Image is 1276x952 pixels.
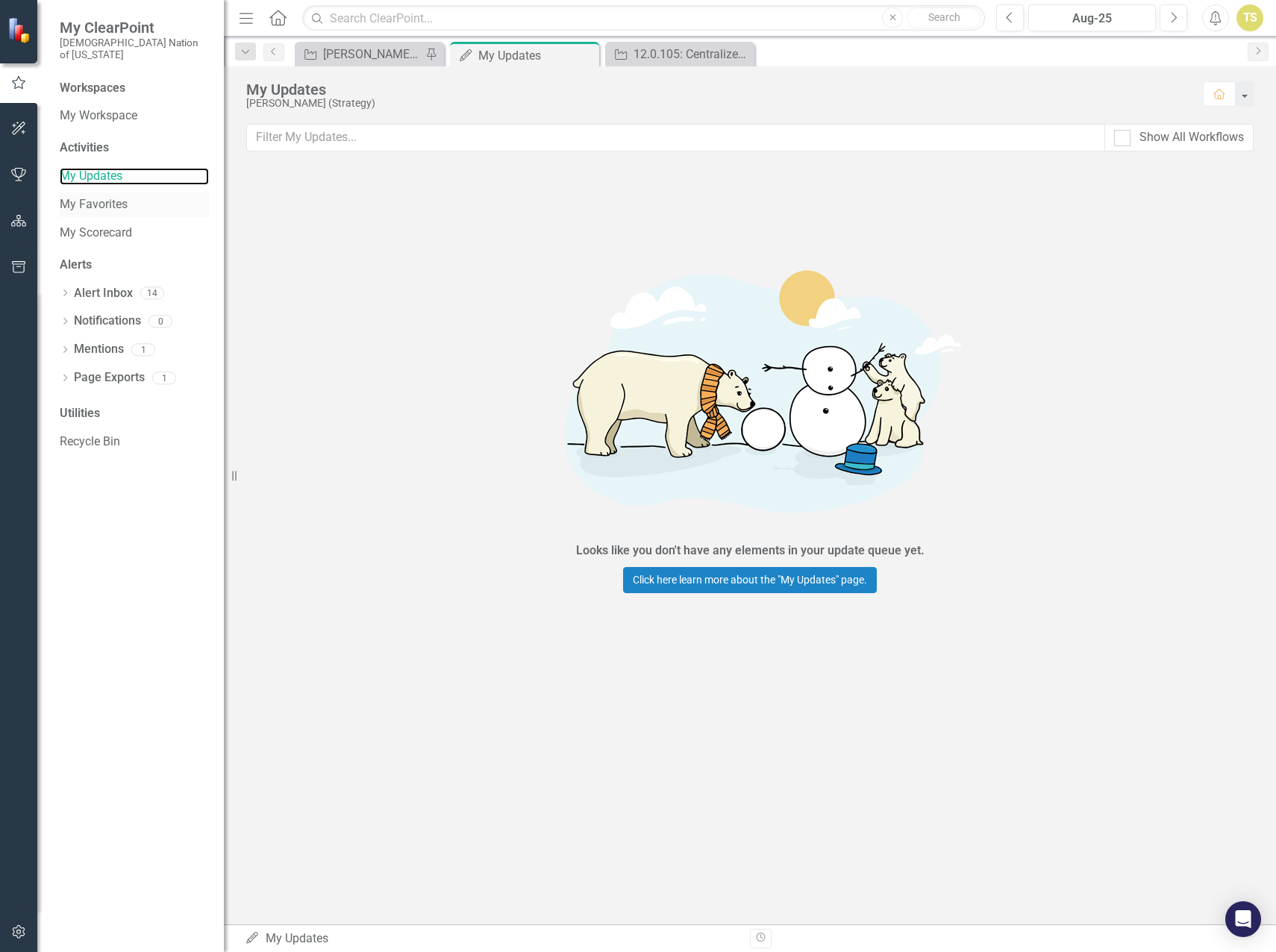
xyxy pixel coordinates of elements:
a: Mentions [74,341,124,358]
div: 12.0.105: Centralized Call Center & Scheduling (Health) [634,45,751,63]
a: My Workspace [60,107,209,125]
div: [PERSON_NAME] (Strategy) [246,98,1188,109]
a: 12.0.105: Centralized Call Center & Scheduling (Health) [609,45,751,63]
a: Recycle Bin [60,433,209,451]
div: Workspaces [60,80,125,97]
button: TS [1236,4,1263,31]
button: Search [907,7,981,28]
div: My Updates [245,930,739,948]
a: Alert Inbox [74,285,133,302]
div: Open Intercom Messenger [1225,901,1261,937]
span: Search [928,11,960,23]
img: ClearPoint Strategy [7,17,34,43]
div: 1 [131,343,155,356]
div: Activities [60,140,209,157]
div: Aug-25 [1033,10,1151,28]
div: 1 [152,372,176,384]
a: Notifications [74,313,141,330]
div: My Updates [478,46,595,65]
small: [DEMOGRAPHIC_DATA] Nation of [US_STATE] [60,37,209,61]
input: Search ClearPoint... [302,5,985,31]
a: [PERSON_NAME] SO's [298,45,422,63]
input: Filter My Updates... [246,124,1105,151]
div: 0 [148,315,172,328]
div: My Updates [246,81,1188,98]
div: Alerts [60,257,209,274]
a: My Favorites [60,196,209,213]
div: [PERSON_NAME] SO's [323,45,422,63]
span: My ClearPoint [60,19,209,37]
a: Click here learn more about the "My Updates" page. [623,567,877,593]
img: Getting started [526,240,974,539]
a: Page Exports [74,369,145,386]
a: My Updates [60,168,209,185]
div: Looks like you don't have any elements in your update queue yet. [576,542,925,560]
button: Aug-25 [1028,4,1156,31]
div: Utilities [60,405,209,422]
div: 14 [140,287,164,300]
div: Show All Workflows [1139,129,1244,146]
a: My Scorecard [60,225,209,242]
